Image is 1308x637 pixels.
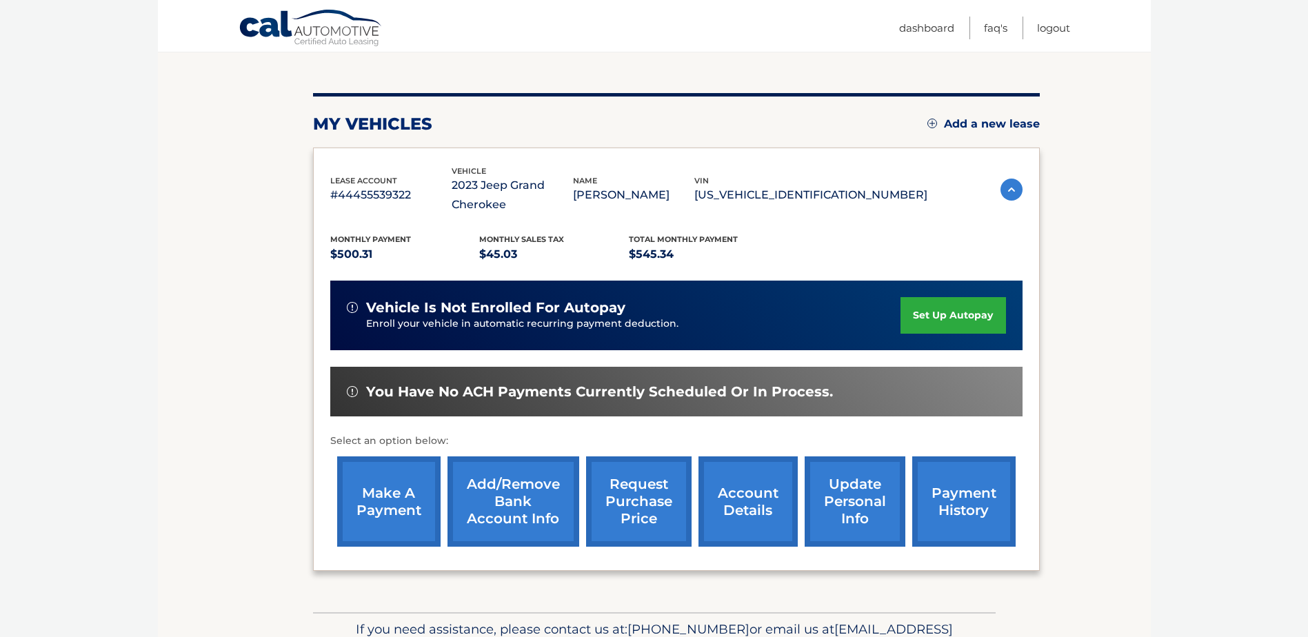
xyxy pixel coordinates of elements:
[366,316,901,332] p: Enroll your vehicle in automatic recurring payment deduction.
[337,456,441,547] a: make a payment
[984,17,1007,39] a: FAQ's
[805,456,905,547] a: update personal info
[698,456,798,547] a: account details
[899,17,954,39] a: Dashboard
[330,185,452,205] p: #44455539322
[313,114,432,134] h2: my vehicles
[479,245,629,264] p: $45.03
[573,185,694,205] p: [PERSON_NAME]
[1037,17,1070,39] a: Logout
[366,299,625,316] span: vehicle is not enrolled for autopay
[239,9,383,49] a: Cal Automotive
[694,176,709,185] span: vin
[330,176,397,185] span: lease account
[347,386,358,397] img: alert-white.svg
[330,234,411,244] span: Monthly Payment
[694,185,927,205] p: [US_VEHICLE_IDENTIFICATION_NUMBER]
[347,302,358,313] img: alert-white.svg
[900,297,1005,334] a: set up autopay
[366,383,833,401] span: You have no ACH payments currently scheduled or in process.
[447,456,579,547] a: Add/Remove bank account info
[479,234,564,244] span: Monthly sales Tax
[912,456,1016,547] a: payment history
[573,176,597,185] span: name
[927,117,1040,131] a: Add a new lease
[452,176,573,214] p: 2023 Jeep Grand Cherokee
[330,245,480,264] p: $500.31
[629,245,778,264] p: $545.34
[452,166,486,176] span: vehicle
[330,433,1023,449] p: Select an option below:
[586,456,692,547] a: request purchase price
[927,119,937,128] img: add.svg
[1000,179,1023,201] img: accordion-active.svg
[629,234,738,244] span: Total Monthly Payment
[627,621,749,637] span: [PHONE_NUMBER]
